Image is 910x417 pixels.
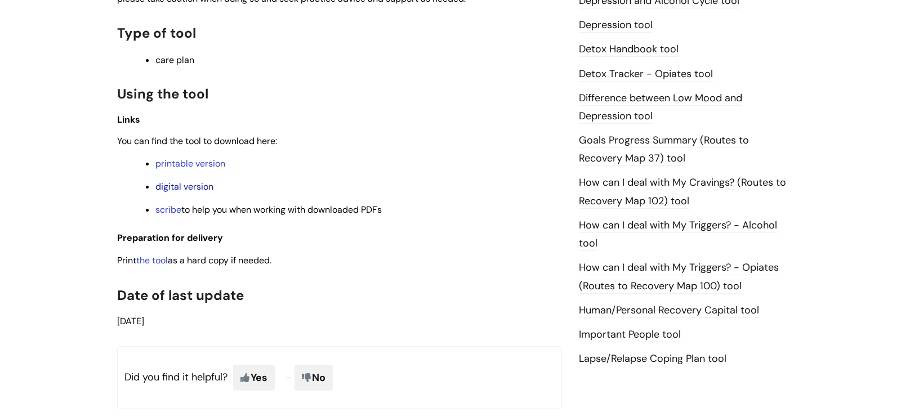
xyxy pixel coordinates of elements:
a: Goals Progress Summary (Routes to Recovery Map 37) tool [579,133,749,166]
a: Detox Handbook tool [579,42,679,57]
a: Detox Tracker - Opiates tool [579,67,713,82]
span: Yes [233,365,275,391]
a: How can I deal with My Cravings? (Routes to Recovery Map 102) tool [579,176,786,208]
a: printable version [155,158,225,169]
a: digital version [155,181,213,192]
a: the tool [136,254,168,266]
a: Important People tool [579,328,681,342]
span: No [295,365,333,391]
a: Lapse/Relapse Coping Plan tool [579,352,726,366]
a: How can I deal with My Triggers? - Opiates (Routes to Recovery Map 100) tool [579,261,779,293]
a: How can I deal with My Triggers? - Alcohol tool [579,218,777,251]
a: Difference between Low Mood and Depression tool [579,91,742,124]
a: scribe [155,204,181,216]
span: Date of last update [117,286,244,304]
span: Print as a hard copy if needed. [117,254,271,266]
span: Type of tool [117,24,196,42]
span: care plan [155,54,194,66]
span: Using the tool [117,85,208,102]
span: to help you when working with downloaded PDFs [155,204,382,216]
a: Human/Personal Recovery Capital tool [579,303,759,318]
span: Preparation for delivery [117,232,223,244]
span: [DATE] [117,315,144,327]
a: Depression tool [579,18,653,33]
span: You can find the tool to download here: [117,135,277,147]
span: Links [117,114,140,125]
p: Did you find it helpful? [117,346,562,409]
